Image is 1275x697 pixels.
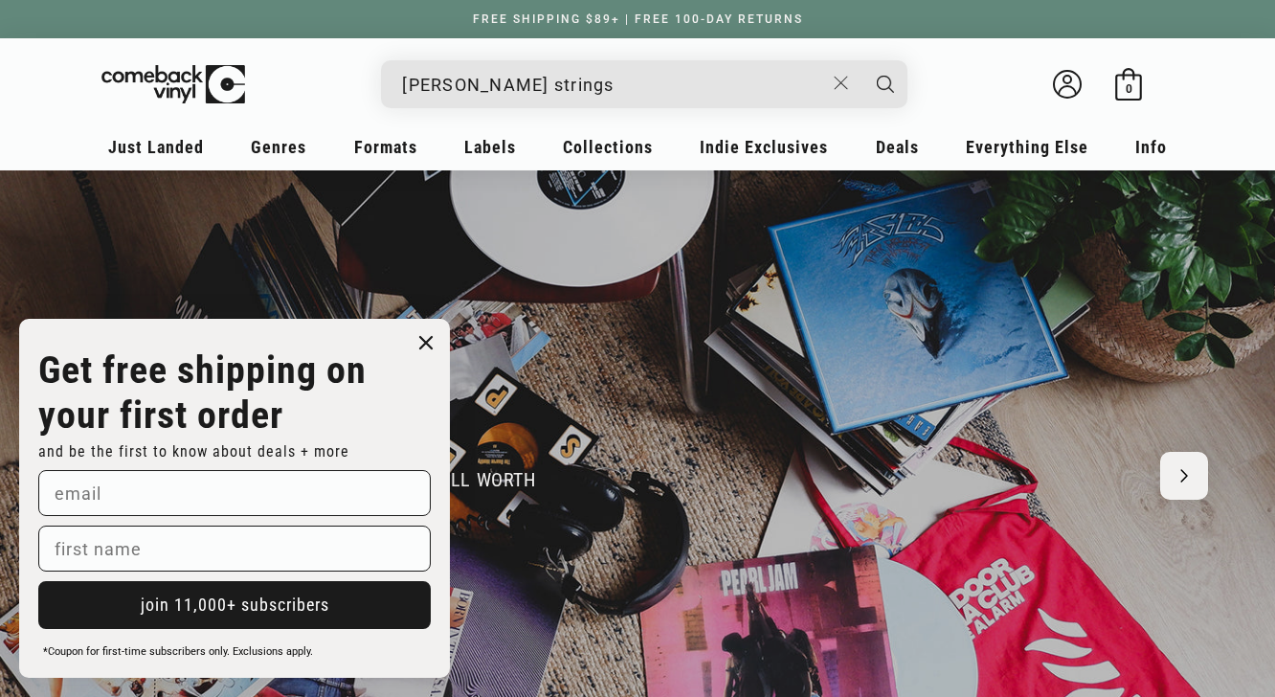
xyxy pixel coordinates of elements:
[1135,137,1167,157] span: Info
[402,65,824,104] input: search
[43,645,313,658] span: *Coupon for first-time subscribers only. Exclusions apply.
[38,348,367,438] strong: Get free shipping on your first order
[251,137,306,157] span: Genres
[1126,81,1132,96] span: 0
[108,137,204,157] span: Just Landed
[966,137,1088,157] span: Everything Else
[464,137,516,157] span: Labels
[354,137,417,157] span: Formats
[38,470,431,516] input: email
[454,12,822,26] a: FREE SHIPPING $89+ | FREE 100-DAY RETURNS
[381,60,907,108] div: Search
[563,137,653,157] span: Collections
[700,137,828,157] span: Indie Exclusives
[38,526,431,572] input: first name
[824,62,860,104] button: Close
[876,137,919,157] span: Deals
[38,442,349,461] span: and be the first to know about deals + more
[861,60,909,108] button: Search
[412,328,440,357] button: Close dialog
[38,581,431,629] button: join 11,000+ subscribers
